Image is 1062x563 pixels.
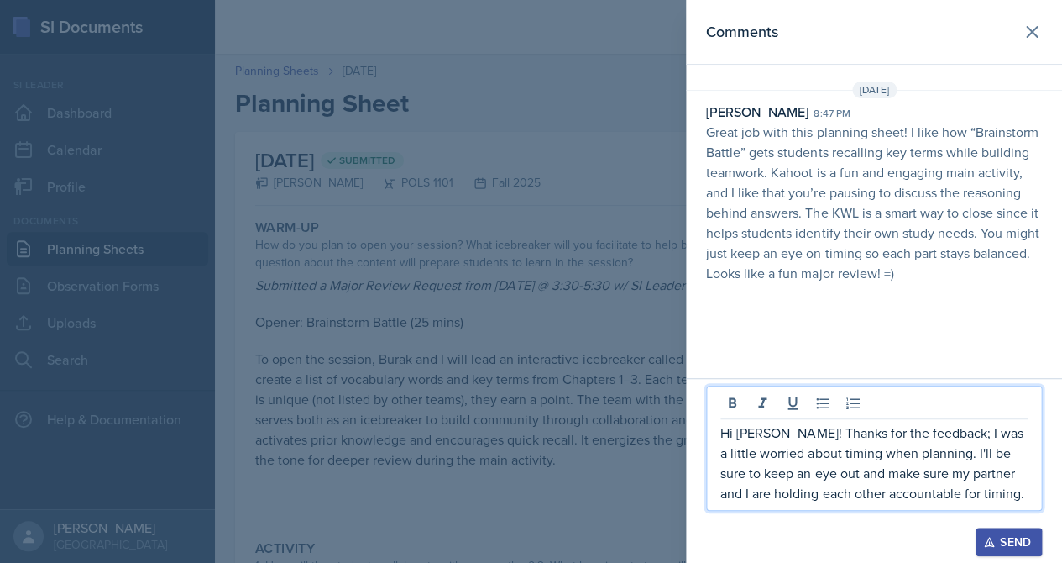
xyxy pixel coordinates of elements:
[720,423,1028,503] p: Hi [PERSON_NAME]! Thanks for the feedback; I was a little worried about timing when planning. I'l...
[986,535,1031,549] div: Send
[814,106,850,121] div: 8:47 pm
[852,82,897,98] span: [DATE]
[706,122,1042,263] p: Great job with this planning sheet! I like how “Brainstorm Battle” gets students recalling key te...
[706,102,808,122] div: [PERSON_NAME]
[706,20,778,44] h2: Comments
[976,528,1042,556] button: Send
[706,263,1042,283] p: Looks like a fun major review! =)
